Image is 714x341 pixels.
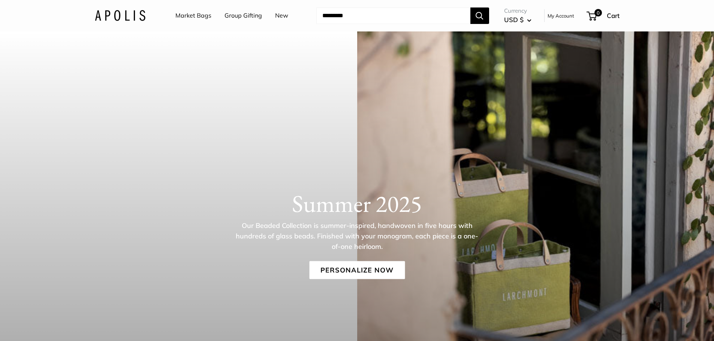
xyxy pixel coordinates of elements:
[504,14,531,26] button: USD $
[95,189,620,217] h1: Summer 2025
[95,10,145,21] img: Apolis
[594,9,602,16] span: 0
[470,7,489,24] button: Search
[607,12,620,19] span: Cart
[504,6,531,16] span: Currency
[175,10,211,21] a: Market Bags
[309,261,405,279] a: Personalize Now
[235,220,479,252] p: Our Beaded Collection is summer-inspired, handwoven in five hours with hundreds of glass beads. F...
[587,10,620,22] a: 0 Cart
[548,11,574,20] a: My Account
[225,10,262,21] a: Group Gifting
[504,16,524,24] span: USD $
[275,10,288,21] a: New
[316,7,470,24] input: Search...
